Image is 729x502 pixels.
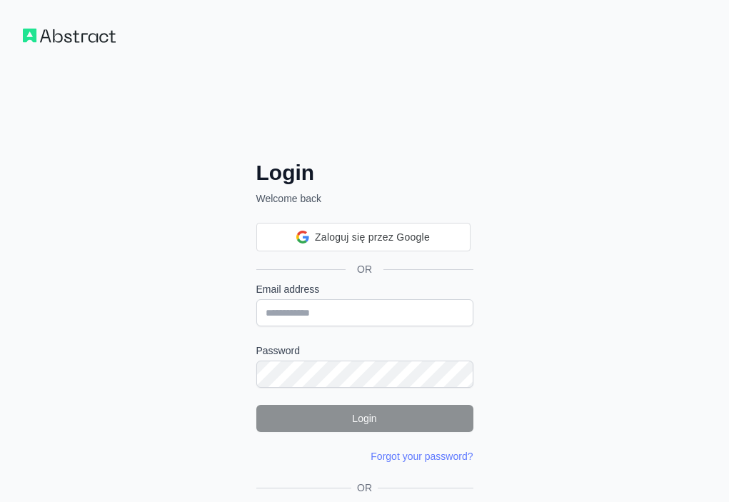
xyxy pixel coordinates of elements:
[256,160,473,186] h2: Login
[256,282,473,296] label: Email address
[256,191,473,206] p: Welcome back
[315,230,430,245] span: Zaloguj się przez Google
[371,451,473,462] a: Forgot your password?
[256,223,471,251] div: Zaloguj się przez Google
[346,262,383,276] span: OR
[256,343,473,358] label: Password
[351,481,378,495] span: OR
[256,405,473,432] button: Login
[23,29,116,43] img: Workflow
